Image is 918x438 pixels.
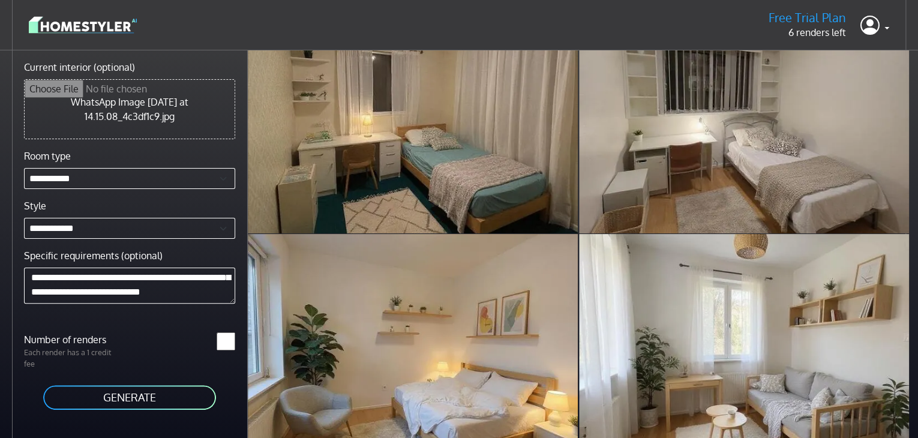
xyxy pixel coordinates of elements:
button: GENERATE [42,384,217,411]
label: Current interior (optional) [24,60,135,74]
img: logo-3de290ba35641baa71223ecac5eacb59cb85b4c7fdf211dc9aaecaaee71ea2f8.svg [29,14,137,35]
p: Each render has a 1 credit fee [17,347,130,370]
label: Room type [24,149,71,163]
label: Specific requirements (optional) [24,248,163,263]
h5: Free Trial Plan [769,10,846,25]
label: Style [24,199,46,213]
p: 6 renders left [769,25,846,40]
label: Number of renders [17,332,130,347]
